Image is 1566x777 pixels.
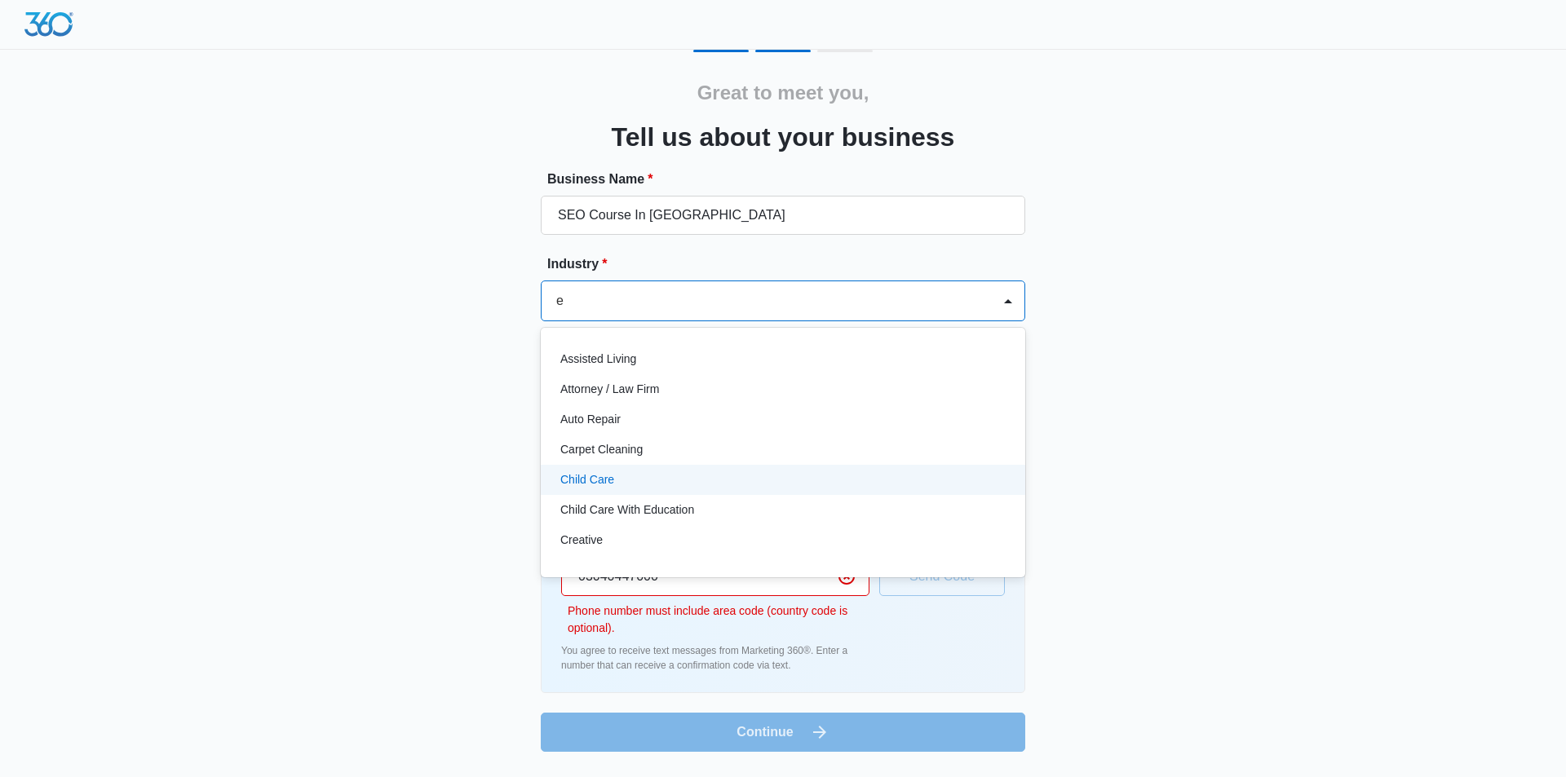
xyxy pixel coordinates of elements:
p: Phone number must include area code (country code is optional). [568,603,869,637]
p: Auto Repair [560,411,621,428]
p: Child Care [560,471,614,488]
h2: Great to meet you, [697,78,869,108]
p: Child Care With Education [560,501,694,519]
p: You agree to receive text messages from Marketing 360®. Enter a number that can receive a confirm... [561,643,869,673]
p: Dance Studio [560,562,629,579]
h3: Tell us about your business [612,117,955,157]
p: Carpet Cleaning [560,441,643,458]
p: Attorney / Law Firm [560,381,659,398]
p: Creative [560,532,603,549]
label: Industry [547,254,1032,274]
input: e.g. Jane's Plumbing [541,196,1025,235]
label: Business Name [547,170,1032,189]
p: Assisted Living [560,351,636,368]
